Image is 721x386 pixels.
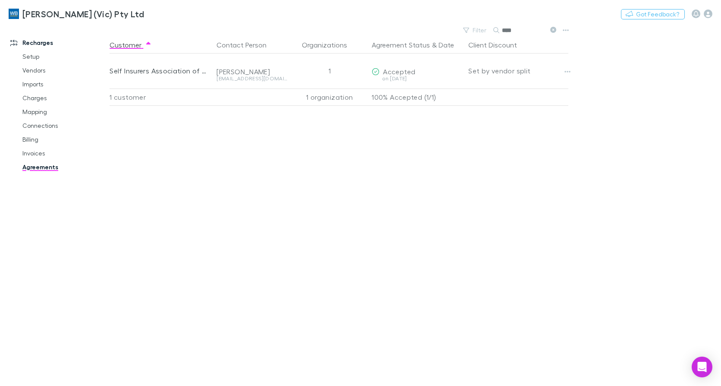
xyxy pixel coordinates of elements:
button: Filter [459,25,492,35]
button: Client Discount [468,36,527,54]
a: Charges [14,91,114,105]
a: Agreements [14,160,114,174]
div: Open Intercom Messenger [692,357,712,377]
div: & [372,36,461,54]
button: Agreement Status [372,36,430,54]
a: Vendors [14,63,114,77]
div: 1 [291,54,368,88]
a: Connections [14,119,114,133]
a: [PERSON_NAME] (Vic) Pty Ltd [3,3,149,24]
div: 1 customer [110,89,213,106]
div: [PERSON_NAME] [216,67,287,76]
a: Billing [14,133,114,146]
h3: [PERSON_NAME] (Vic) Pty Ltd [22,9,144,19]
img: William Buck (Vic) Pty Ltd's Logo [9,9,19,19]
a: Imports [14,77,114,91]
a: Mapping [14,105,114,119]
button: Got Feedback? [621,9,685,19]
button: Date [439,36,454,54]
button: Contact Person [216,36,277,54]
a: Setup [14,50,114,63]
button: Customer [110,36,152,54]
span: Accepted [383,67,415,76]
div: on [DATE] [372,76,461,81]
p: 100% Accepted (1/1) [372,89,461,105]
div: Self Insurers Association of Victoria Inc [110,54,210,88]
div: 1 organization [291,89,368,106]
div: [EMAIL_ADDRESS][DOMAIN_NAME] [216,76,287,81]
div: Set by vendor split [468,54,568,88]
a: Invoices [14,146,114,160]
a: Recharges [2,36,114,50]
button: Organizations [302,36,357,54]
